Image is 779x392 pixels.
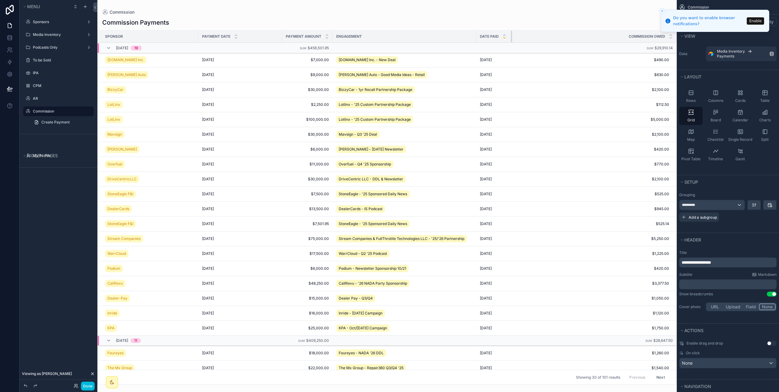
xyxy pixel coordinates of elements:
[105,349,126,357] a: Foureyes
[652,373,669,382] button: Next
[286,162,329,167] span: $11,000.00
[41,120,70,125] span: Create Payment
[679,258,777,267] div: scrollable content
[286,236,329,241] span: $75,000.00
[107,177,137,182] span: DriveCentricLLC
[688,5,709,10] span: Commission
[684,33,695,39] span: View
[286,147,329,152] span: $6,000.00
[681,157,700,161] span: Pivot Table
[708,157,723,161] span: Timeline
[107,326,114,331] span: KPA
[679,51,704,56] label: Data
[687,137,695,142] span: Map
[480,147,492,152] span: [DATE]
[33,109,90,114] label: Commission
[339,326,387,331] span: KPA - Oct/[DATE] Campaign
[686,341,723,346] span: Enable drag and drop
[723,304,743,310] button: Upload
[679,213,719,222] button: Add a subgroup
[679,107,703,125] button: Grid
[105,146,139,153] a: [PERSON_NAME]
[286,34,321,39] span: Payment Amount
[202,236,214,241] span: [DATE]
[286,102,329,107] span: $2,250.00
[339,236,464,241] span: Stream Companies & FullThrottle Technologies LLC - '25/'26 Partnership
[202,366,214,370] span: [DATE]
[105,56,146,64] a: [DOMAIN_NAME] Inc.
[480,326,492,331] span: [DATE]
[286,206,329,211] span: $13,500.00
[753,126,777,144] button: Split
[202,251,214,256] span: [DATE]
[202,311,214,316] span: [DATE]
[202,206,214,211] span: [DATE]
[339,281,407,286] span: CallRevu - '26 NADA Party Sponsorship
[33,83,90,88] a: CPM
[339,177,403,182] span: DriveCentric LLC - DDL & Newsletter
[679,250,777,255] label: Title
[134,46,138,50] div: 19
[33,71,90,75] label: IPA
[512,147,669,152] span: $420.00
[105,295,130,302] a: Dealer-Pay
[286,326,329,331] span: $25,000.00
[107,221,133,226] span: StoneEagle F&I
[339,221,407,226] span: StoneEagle - '25 Sponsored Daily News
[339,87,412,92] span: BizzyCar - 1yr Recall Partnership Package
[339,102,411,107] span: Lotlinx - '25 Custom Partnership Package
[758,272,777,277] span: Markdown
[512,366,669,370] span: $1,540.00
[105,324,117,332] a: KPA
[732,118,748,123] span: Calendar
[202,162,214,167] span: [DATE]
[286,177,329,182] span: $30,000.00
[480,366,492,370] span: [DATE]
[679,358,777,368] button: None
[107,87,124,92] span: BizzyCar
[105,220,136,227] a: StoneEagle F&I
[679,178,773,186] button: Setup
[480,206,492,211] span: [DATE]
[512,351,669,356] span: $1,260.00
[105,161,125,168] a: Overfuel
[480,34,499,39] span: Date Paid
[480,311,492,316] span: [DATE]
[339,132,377,137] span: Mavsign - Q3 '25 Deal
[286,281,329,286] span: $48,250.00
[286,192,329,196] span: $7,500.00
[33,45,82,50] label: Podcasts Only
[110,9,134,15] span: Commission
[679,32,773,40] button: View
[480,72,492,77] span: [DATE]
[679,304,704,309] label: Cover photo
[480,132,492,137] span: [DATE]
[686,98,696,103] span: Rows
[202,281,214,286] span: [DATE]
[339,147,403,152] span: [PERSON_NAME] - [DATE] Newsletter
[728,107,752,125] button: Calendar
[704,126,727,144] button: Checklist
[717,49,745,54] span: Media Inventory
[480,221,492,226] span: [DATE]
[22,371,72,376] span: Viewing as [PERSON_NAME]
[707,304,723,310] button: URL
[339,117,411,122] span: Lotlinx - '25 Custom Partnership Package
[33,58,90,63] a: To be Sold
[202,266,214,271] span: [DATE]
[339,366,403,370] span: The Mx Group - Repair360 Q3/Q4 '25
[286,57,329,62] span: $7,000.00
[512,221,669,226] span: $525.14
[81,382,95,390] button: Done
[704,146,727,164] button: Timeline
[107,192,133,196] span: StoneEagle F&I
[512,87,669,92] span: $2,100.00
[286,311,329,316] span: $16,000.00
[653,338,673,343] span: $28,647.50
[107,266,121,271] span: Podium
[480,281,492,286] span: [DATE]
[480,296,492,301] span: [DATE]
[480,177,492,182] span: [DATE]
[753,107,777,125] button: Charts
